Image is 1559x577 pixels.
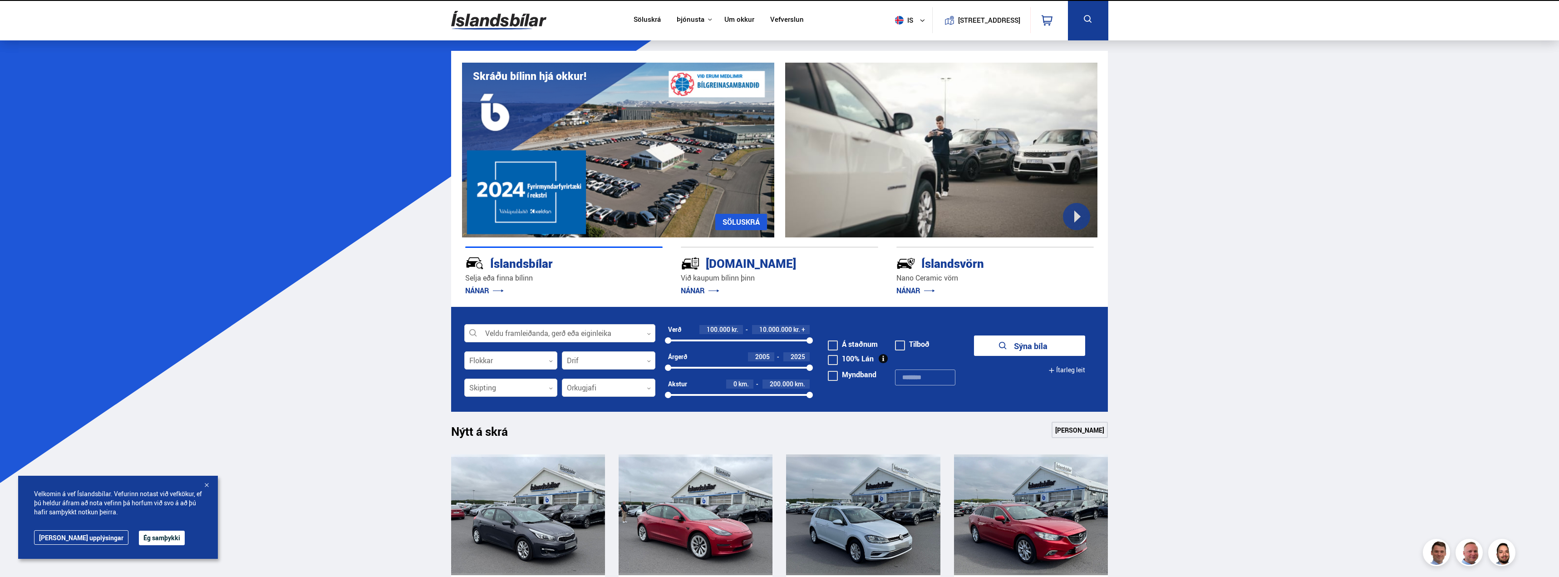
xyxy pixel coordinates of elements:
[962,16,1017,24] button: [STREET_ADDRESS]
[732,326,738,333] span: kr.
[974,335,1085,356] button: Sýna bíla
[681,255,846,271] div: [DOMAIN_NAME]
[891,16,914,25] span: is
[738,380,749,388] span: km.
[828,371,876,378] label: Myndband
[896,273,1094,283] p: Nano Ceramic vörn
[34,530,128,545] a: [PERSON_NAME] upplýsingar
[937,7,1025,33] a: [STREET_ADDRESS]
[895,340,929,348] label: Tilboð
[1457,540,1484,567] img: siFngHWaQ9KaOqBr.png
[1052,422,1108,438] a: [PERSON_NAME]
[677,15,704,24] button: Þjónusta
[715,214,767,230] a: SÖLUSKRÁ
[634,15,661,25] a: Söluskrá
[451,5,546,35] img: G0Ugv5HjCgRt.svg
[896,255,1062,271] div: Íslandsvörn
[473,70,586,82] h1: Skráðu bílinn hjá okkur!
[802,326,805,333] span: +
[733,380,737,388] span: 0
[451,424,524,444] h1: Nýtt á skrá
[793,326,800,333] span: kr.
[707,325,730,334] span: 100.000
[770,15,804,25] a: Vefverslun
[681,273,878,283] p: Við kaupum bílinn þinn
[681,254,700,273] img: tr5P-W3DuiFaO7aO.svg
[895,16,904,25] img: svg+xml;base64,PHN2ZyB4bWxucz0iaHR0cDovL3d3dy53My5vcmcvMjAwMC9zdmciIHdpZHRoPSI1MTIiIGhlaWdodD0iNT...
[896,286,935,296] a: NÁNAR
[465,286,504,296] a: NÁNAR
[795,380,805,388] span: km.
[828,355,874,362] label: 100% Lán
[668,326,681,333] div: Verð
[668,353,687,360] div: Árgerð
[770,380,793,388] span: 200.000
[1048,360,1085,380] button: Ítarleg leit
[759,325,792,334] span: 10.000.000
[1424,540,1451,567] img: FbJEzSuNWCJXmdc-.webp
[791,352,805,361] span: 2025
[896,254,915,273] img: -Svtn6bYgwAsiwNX.svg
[465,273,663,283] p: Selja eða finna bílinn
[139,531,185,545] button: Ég samþykki
[891,7,932,34] button: is
[462,63,774,237] img: eKx6w-_Home_640_.png
[668,380,687,388] div: Akstur
[828,340,878,348] label: Á staðnum
[681,286,719,296] a: NÁNAR
[1490,540,1517,567] img: nhp88E3Fdnt1Opn2.png
[465,254,484,273] img: JRvxyua_JYH6wB4c.svg
[34,489,202,517] span: Velkomin á vef Íslandsbílar. Vefurinn notast við vefkökur, ef þú heldur áfram að nota vefinn þá h...
[465,255,630,271] div: Íslandsbílar
[755,352,770,361] span: 2005
[724,15,754,25] a: Um okkur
